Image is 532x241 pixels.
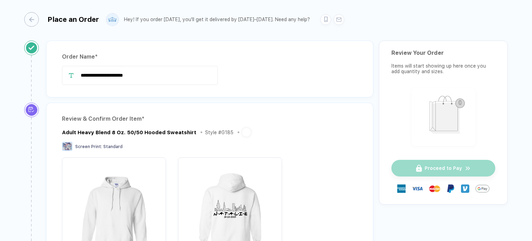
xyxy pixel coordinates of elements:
[446,184,455,193] img: Paypal
[62,113,357,124] div: Review & Confirm Order Item
[106,14,118,26] img: user profile
[461,184,469,193] img: Venmo
[429,183,440,194] img: master-card
[476,182,489,196] img: GPay
[391,63,495,74] div: Items will start showing up here once you add quantity and sizes.
[412,183,423,194] img: visa
[391,50,495,56] div: Review Your Order
[47,15,99,24] div: Place an Order
[75,144,102,149] span: Screen Print :
[397,184,406,193] img: express
[62,142,72,151] img: Screen Print
[62,51,357,62] div: Order Name
[205,130,233,135] div: Style # G185
[124,17,310,23] div: Hey! If you order [DATE], you'll get it delivered by [DATE]–[DATE]. Need any help?
[62,129,196,136] div: Adult Heavy Blend 8 Oz. 50/50 Hooded Sweatshirt
[415,91,472,141] img: shopping_bag.png
[103,144,123,149] span: Standard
